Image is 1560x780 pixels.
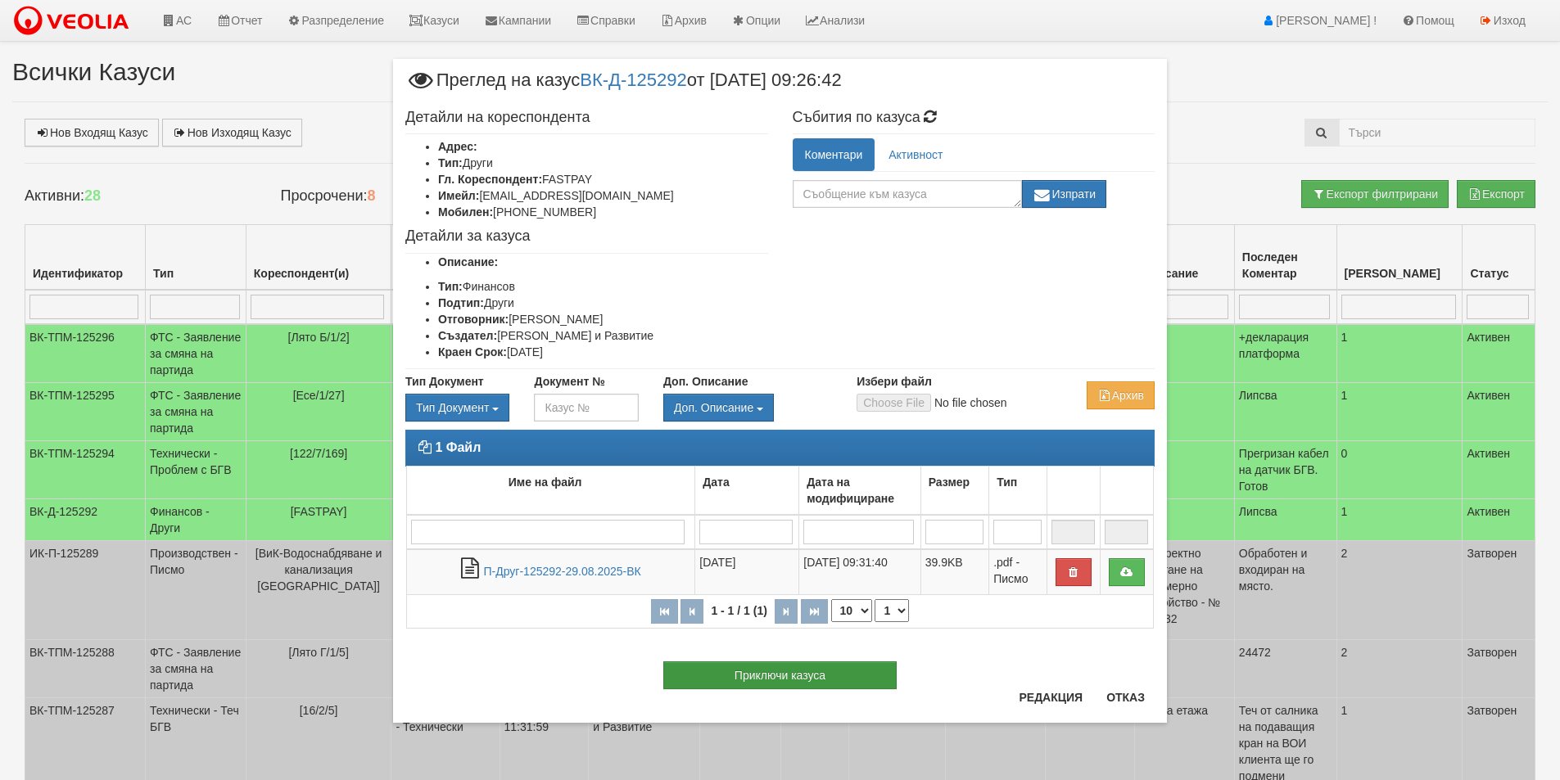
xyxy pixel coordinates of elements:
[509,476,582,489] b: Име на файл
[484,565,641,578] a: П-Друг-125292-29.08.2025-ВК
[438,204,768,220] li: [PHONE_NUMBER]
[438,140,477,153] b: Адрес:
[799,467,920,516] td: Дата на модифициране: No sort applied, activate to apply an ascending sort
[793,138,875,171] a: Коментари
[695,467,799,516] td: Дата: No sort applied, activate to apply an ascending sort
[1022,180,1107,208] button: Изпрати
[674,401,753,414] span: Доп. Описание
[997,476,1017,489] b: Тип
[438,205,493,219] b: Мобилен:
[663,394,832,422] div: Двоен клик, за изчистване на избраната стойност.
[405,71,842,101] span: Преглед на казус от [DATE] 09:26:42
[801,599,828,624] button: Последна страница
[438,156,463,169] b: Тип:
[663,661,897,689] button: Приключи казуса
[438,329,497,342] b: Създател:
[1009,684,1092,710] button: Редакция
[929,476,970,489] b: Размер
[438,296,484,309] b: Подтип:
[438,295,768,311] li: Други
[534,394,638,422] input: Казус №
[438,173,542,186] b: Гл. Кореспондент:
[989,549,1047,595] td: .pdf - Писмо
[534,373,604,390] label: Документ №
[438,345,507,358] b: Краен Срок:
[405,394,509,422] div: Двоен клик, за изчистване на избраната стойност.
[793,110,1155,126] h4: Събития по казуса
[438,344,768,360] li: [DATE]
[920,549,988,595] td: 39.9KB
[438,327,768,344] li: [PERSON_NAME] и Развитие
[875,599,909,622] select: Страница номер
[405,228,768,245] h4: Детайли за казуса
[438,187,768,204] li: [EMAIL_ADDRESS][DOMAIN_NAME]
[1047,467,1100,516] td: : No sort applied, activate to apply an ascending sort
[807,476,894,505] b: Дата на модифициране
[663,394,774,422] button: Доп. Описание
[707,604,771,617] span: 1 - 1 / 1 (1)
[438,255,498,268] b: Описание:
[438,155,768,171] li: Други
[857,373,932,390] label: Избери файл
[438,280,463,293] b: Тип:
[799,549,920,595] td: [DATE] 09:31:40
[663,373,748,390] label: Доп. Описание
[407,549,1154,595] tr: П-Друг-125292-29.08.2025-ВК.pdf - Писмо
[831,599,872,622] select: Брой редове на страница
[1097,684,1155,710] button: Отказ
[876,138,955,171] a: Активност
[438,171,768,187] li: FASTPAY
[580,69,686,89] a: ВК-Д-125292
[435,440,481,454] strong: 1 Файл
[438,189,479,202] b: Имейл:
[416,401,489,414] span: Тип Документ
[989,467,1047,516] td: Тип: No sort applied, activate to apply an ascending sort
[405,394,509,422] button: Тип Документ
[775,599,798,624] button: Следваща страница
[438,278,768,295] li: Финансов
[703,476,729,489] b: Дата
[681,599,703,624] button: Предишна страница
[405,373,484,390] label: Тип Документ
[438,311,768,327] li: [PERSON_NAME]
[651,599,678,624] button: Първа страница
[1087,381,1155,409] button: Архив
[920,467,988,516] td: Размер: No sort applied, activate to apply an ascending sort
[405,110,768,126] h4: Детайли на кореспондента
[438,313,509,326] b: Отговорник:
[407,467,695,516] td: Име на файл: No sort applied, activate to apply an ascending sort
[1100,467,1153,516] td: : No sort applied, activate to apply an ascending sort
[695,549,799,595] td: [DATE]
